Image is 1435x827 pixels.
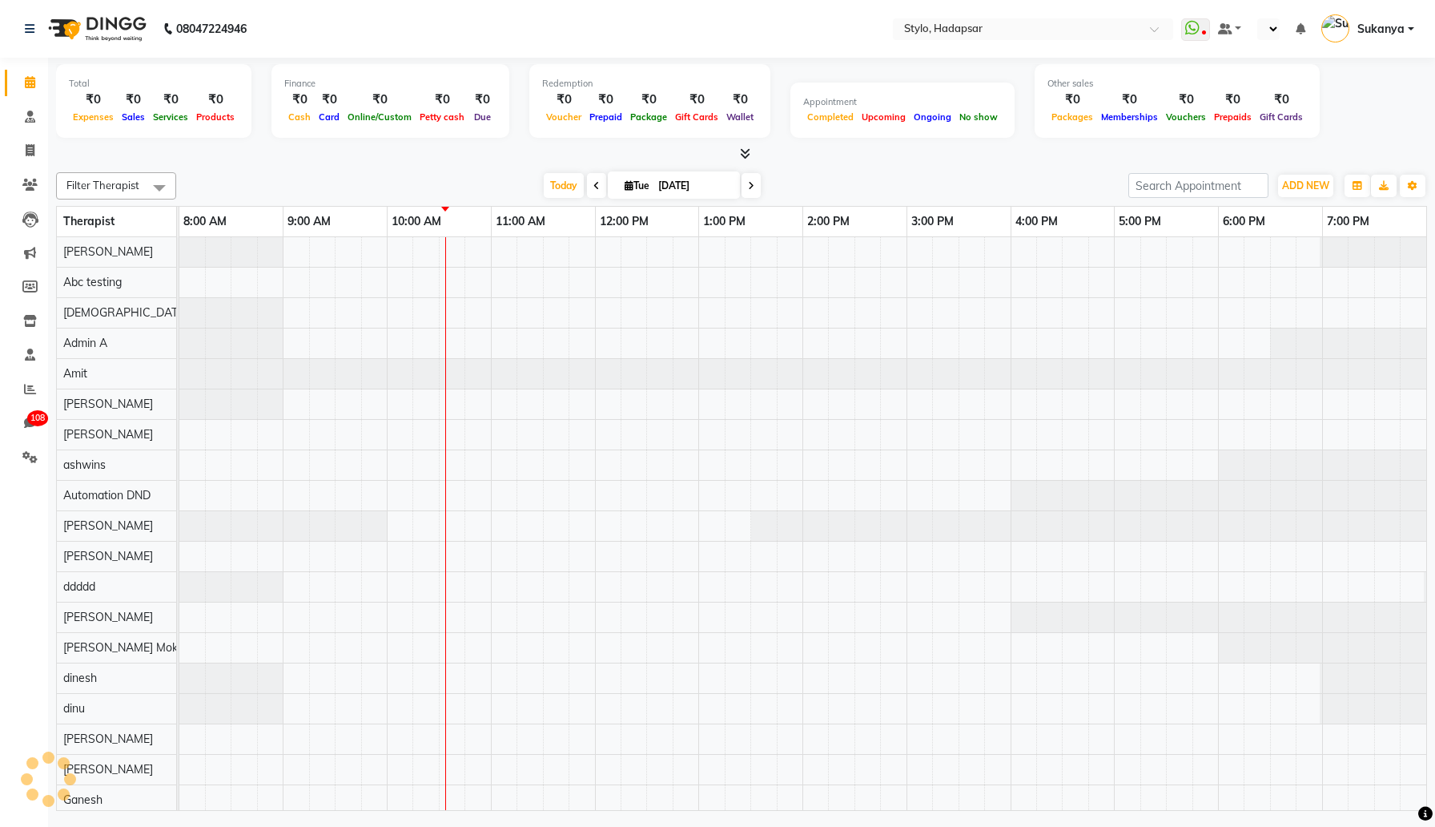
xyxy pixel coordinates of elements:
[1097,111,1162,123] span: Memberships
[542,91,585,109] div: ₹0
[284,77,496,91] div: Finance
[803,111,858,123] span: Completed
[63,640,193,655] span: [PERSON_NAME] Mokal2
[1047,111,1097,123] span: Packages
[722,91,758,109] div: ₹0
[1047,77,1307,91] div: Other sales
[149,91,192,109] div: ₹0
[63,549,153,563] span: [PERSON_NAME]
[315,91,344,109] div: ₹0
[1321,14,1349,42] img: Sukanya
[63,458,106,472] span: ashwins
[955,111,1002,123] span: No show
[907,210,958,233] a: 3:00 PM
[192,91,239,109] div: ₹0
[1128,173,1268,198] input: Search Appointment
[388,210,445,233] a: 10:00 AM
[1011,210,1062,233] a: 4:00 PM
[1047,91,1097,109] div: ₹0
[27,410,48,426] span: 108
[63,671,97,685] span: dinesh
[1210,91,1256,109] div: ₹0
[63,366,87,381] span: Amit
[470,111,495,123] span: Due
[621,180,653,192] span: Tue
[66,179,139,192] span: Filter Therapist
[492,210,549,233] a: 11:00 AM
[63,275,122,289] span: Abc testing
[192,111,239,123] span: Products
[1256,91,1307,109] div: ₹0
[69,77,239,91] div: Total
[542,77,758,91] div: Redemption
[626,91,671,109] div: ₹0
[416,111,468,123] span: Petty cash
[63,793,102,807] span: Ganesh
[41,6,151,51] img: logo
[585,111,626,123] span: Prepaid
[1219,210,1269,233] a: 6:00 PM
[118,111,149,123] span: Sales
[596,210,653,233] a: 12:00 PM
[671,91,722,109] div: ₹0
[1278,175,1333,197] button: ADD NEW
[1210,111,1256,123] span: Prepaids
[63,244,153,259] span: [PERSON_NAME]
[63,701,85,716] span: dinu
[1162,91,1210,109] div: ₹0
[585,91,626,109] div: ₹0
[63,518,153,533] span: [PERSON_NAME]
[63,305,188,320] span: [DEMOGRAPHIC_DATA]
[283,210,335,233] a: 9:00 AM
[468,91,496,109] div: ₹0
[149,111,192,123] span: Services
[69,91,118,109] div: ₹0
[803,95,1002,109] div: Appointment
[1115,210,1165,233] a: 5:00 PM
[722,111,758,123] span: Wallet
[626,111,671,123] span: Package
[63,214,115,228] span: Therapist
[1282,180,1329,192] span: ADD NEW
[63,427,153,442] span: [PERSON_NAME]
[63,732,153,746] span: [PERSON_NAME]
[699,210,750,233] a: 1:00 PM
[910,111,955,123] span: Ongoing
[544,173,584,198] span: Today
[63,610,153,624] span: [PERSON_NAME]
[416,91,468,109] div: ₹0
[284,111,315,123] span: Cash
[63,762,153,777] span: [PERSON_NAME]
[63,336,107,350] span: Admin A
[63,579,95,594] span: ddddd
[69,111,118,123] span: Expenses
[315,111,344,123] span: Card
[176,6,247,51] b: 08047224946
[5,410,43,437] a: 108
[671,111,722,123] span: Gift Cards
[1357,21,1405,38] span: Sukanya
[803,210,854,233] a: 2:00 PM
[118,91,149,109] div: ₹0
[1323,210,1373,233] a: 7:00 PM
[344,111,416,123] span: Online/Custom
[63,397,153,411] span: [PERSON_NAME]
[653,174,734,198] input: 2025-09-02
[858,111,910,123] span: Upcoming
[1162,111,1210,123] span: Vouchers
[542,111,585,123] span: Voucher
[63,488,151,502] span: Automation DND
[179,210,231,233] a: 8:00 AM
[1256,111,1307,123] span: Gift Cards
[284,91,315,109] div: ₹0
[344,91,416,109] div: ₹0
[1097,91,1162,109] div: ₹0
